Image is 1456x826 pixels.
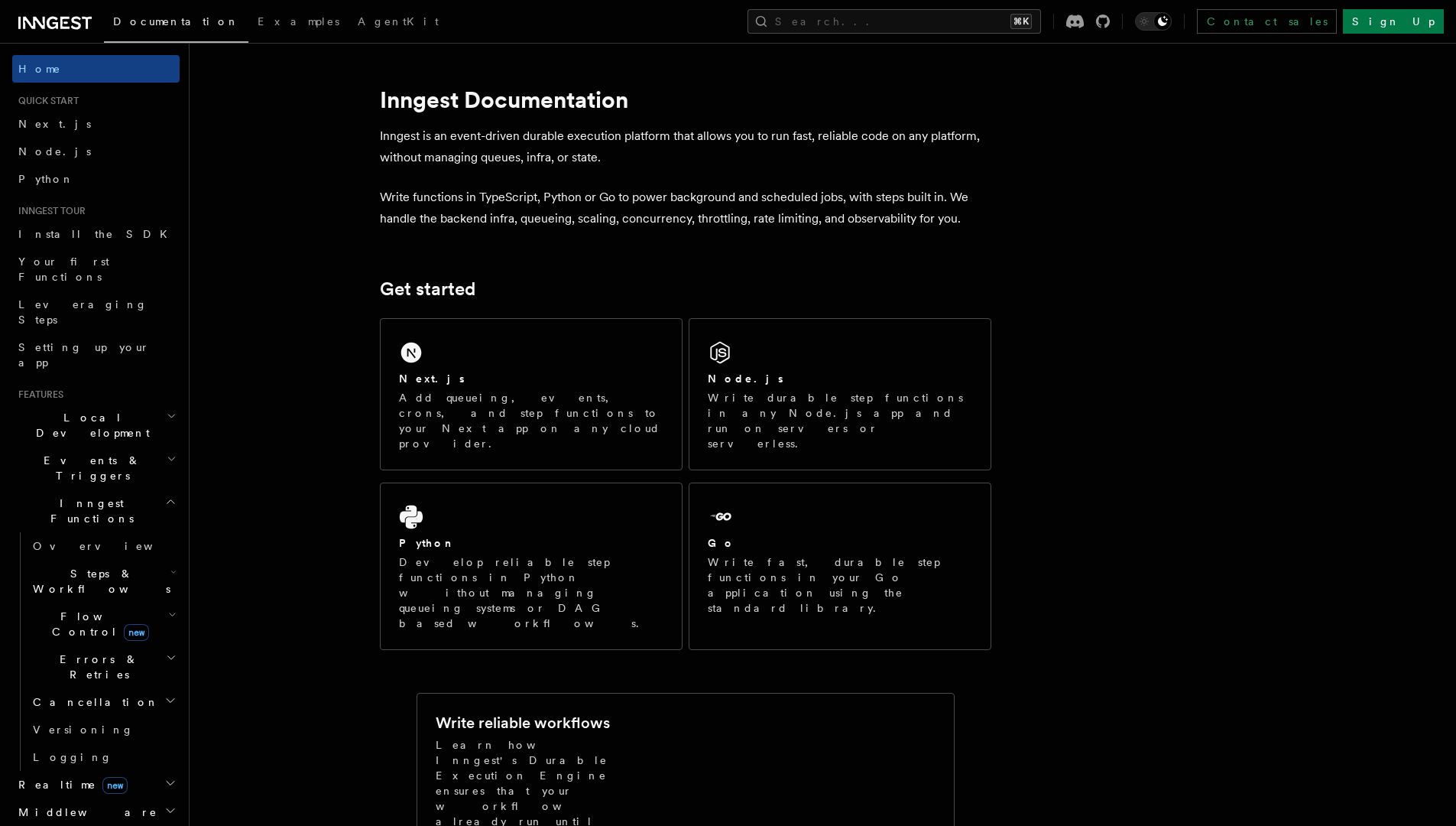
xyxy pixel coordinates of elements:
a: Node.js [12,138,180,165]
span: Inngest Functions [12,496,165,526]
span: Next.js [18,118,91,130]
button: Search...⌘K [747,9,1041,34]
span: Inngest tour [12,205,86,217]
a: Logging [27,743,180,771]
a: Get started [380,278,475,300]
p: Write functions in TypeScript, Python or Go to power background and scheduled jobs, with steps bu... [380,187,991,229]
span: Versioning [33,724,134,736]
h2: Node.js [708,371,783,386]
span: Events & Triggers [12,453,167,483]
a: Your first Functions [12,248,180,291]
button: Inngest Functions [12,489,180,532]
h1: Inngest Documentation [380,86,991,113]
button: Toggle dark mode [1135,12,1172,31]
span: Setting up your app [18,341,150,369]
span: Quick start [12,95,79,107]
a: Contact sales [1197,9,1337,34]
a: Node.jsWrite durable step functions in any Node.js app and run on servers or serverless. [689,318,991,470]
a: Sign Up [1343,9,1444,34]
span: Overview [33,540,190,552]
span: new [124,624,149,641]
button: Cancellation [27,688,180,716]
a: PythonDevelop reliable step functions in Python without managing queueing systems or DAG based wo... [380,483,683,650]
button: Middleware [12,798,180,826]
p: Write durable step functions in any Node.js app and run on servers or serverless. [708,390,972,451]
a: Next.jsAdd queueing, events, crons, and step functions to your Next app on any cloud provider. [380,318,683,470]
span: AgentKit [358,15,439,28]
h2: Write reliable workflows [436,712,610,733]
span: Flow Control [27,609,168,639]
span: Home [18,61,61,76]
span: Logging [33,751,112,763]
p: Write fast, durable step functions in your Go application using the standard library. [708,554,972,616]
button: Flow Controlnew [27,603,180,646]
span: Node.js [18,145,91,158]
a: Documentation [104,5,248,43]
a: AgentKit [349,5,448,41]
span: Realtime [12,777,128,792]
p: Add queueing, events, crons, and step functions to your Next app on any cloud provider. [399,390,663,451]
p: Inngest is an event-driven durable execution platform that allows you to run fast, reliable code ... [380,125,991,168]
p: Develop reliable step functions in Python without managing queueing systems or DAG based workflows. [399,554,663,631]
a: Next.js [12,110,180,138]
span: new [102,777,128,794]
span: Leveraging Steps [18,298,148,326]
a: GoWrite fast, durable step functions in your Go application using the standard library. [689,483,991,650]
a: Install the SDK [12,220,180,248]
button: Events & Triggers [12,447,180,489]
span: Python [18,173,74,185]
a: Overview [27,532,180,560]
span: Middleware [12,805,157,820]
h2: Python [399,535,456,551]
button: Local Development [12,404,180,447]
span: Errors & Retries [27,652,166,682]
div: Inngest Functions [12,532,180,771]
button: Steps & Workflows [27,560,180,603]
span: Features [12,389,63,401]
button: Realtimenew [12,771,180,798]
span: Cancellation [27,694,159,710]
span: Install the SDK [18,228,177,240]
a: Home [12,55,180,83]
span: Documentation [113,15,239,28]
a: Python [12,165,180,193]
span: Examples [258,15,339,28]
button: Errors & Retries [27,646,180,688]
a: Versioning [27,716,180,743]
a: Setting up your app [12,333,180,376]
kbd: ⌘K [1010,14,1032,29]
h2: Go [708,535,735,551]
span: Steps & Workflows [27,566,170,597]
span: Your first Functions [18,255,109,283]
a: Examples [248,5,349,41]
a: Leveraging Steps [12,291,180,333]
h2: Next.js [399,371,465,386]
span: Local Development [12,410,167,441]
